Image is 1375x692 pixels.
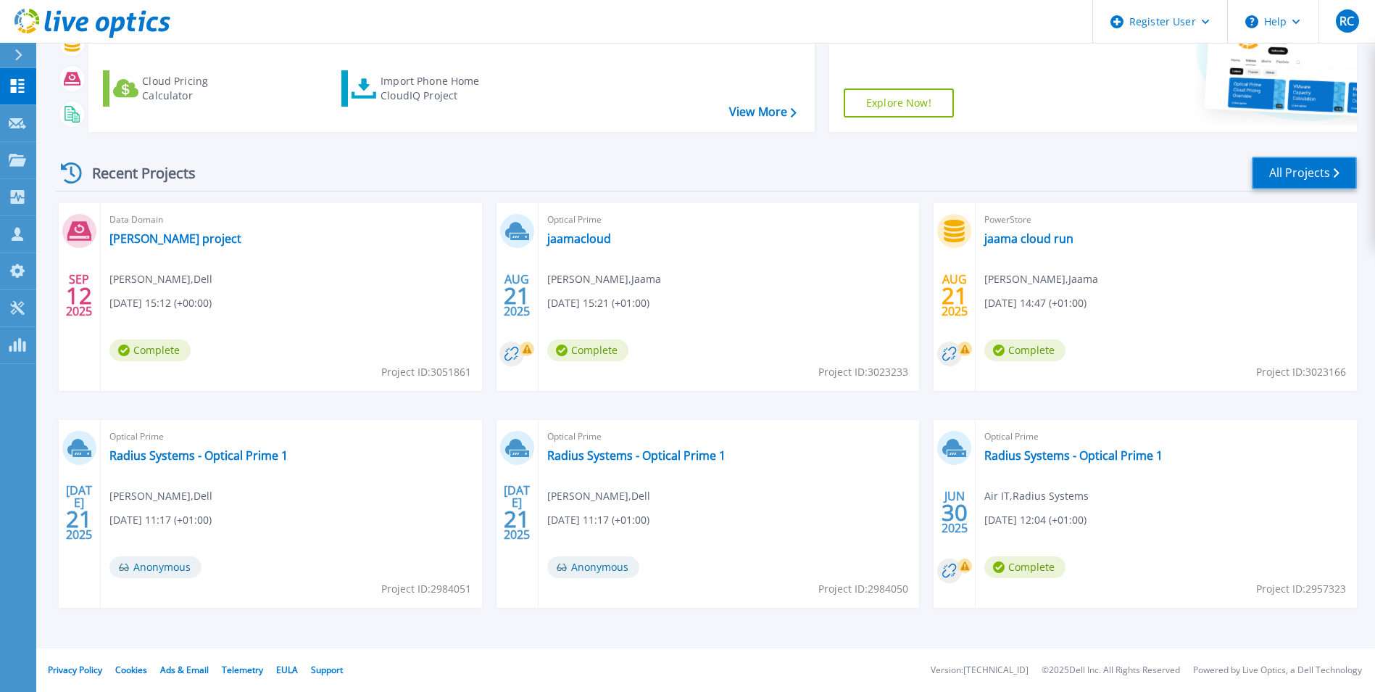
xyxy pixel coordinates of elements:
[1339,15,1354,27] span: RC
[115,664,147,676] a: Cookies
[66,513,92,525] span: 21
[109,295,212,311] span: [DATE] 15:12 (+00:00)
[504,513,530,525] span: 21
[1256,364,1346,380] span: Project ID: 3023166
[381,74,494,103] div: Import Phone Home CloudIQ Project
[941,269,968,322] div: AUG 2025
[109,271,212,287] span: [PERSON_NAME] , Dell
[1256,581,1346,597] span: Project ID: 2957323
[547,556,639,578] span: Anonymous
[547,231,611,246] a: jaamacloud
[504,289,530,302] span: 21
[547,448,726,463] a: Radius Systems - Optical Prime 1
[109,448,288,463] a: Radius Systems - Optical Prime 1
[547,512,649,528] span: [DATE] 11:17 (+01:00)
[984,339,1065,361] span: Complete
[942,506,968,519] span: 30
[984,512,1087,528] span: [DATE] 12:04 (+01:00)
[941,486,968,539] div: JUN 2025
[818,364,908,380] span: Project ID: 3023233
[109,339,191,361] span: Complete
[547,488,650,504] span: [PERSON_NAME] , Dell
[65,269,93,322] div: SEP 2025
[103,70,265,107] a: Cloud Pricing Calculator
[547,429,911,445] span: Optical Prime
[109,556,202,578] span: Anonymous
[984,231,1073,246] a: jaama cloud run
[984,212,1348,228] span: PowerStore
[48,664,102,676] a: Privacy Policy
[311,664,343,676] a: Support
[547,339,628,361] span: Complete
[984,448,1163,463] a: Radius Systems - Optical Prime 1
[818,581,908,597] span: Project ID: 2984050
[381,364,471,380] span: Project ID: 3051861
[1252,157,1357,189] a: All Projects
[381,581,471,597] span: Project ID: 2984051
[109,488,212,504] span: [PERSON_NAME] , Dell
[931,666,1029,675] li: Version: [TECHNICAL_ID]
[160,664,209,676] a: Ads & Email
[65,486,93,539] div: [DATE] 2025
[109,212,473,228] span: Data Domain
[729,105,797,119] a: View More
[984,488,1089,504] span: Air IT , Radius Systems
[109,231,241,246] a: [PERSON_NAME] project
[1193,666,1362,675] li: Powered by Live Optics, a Dell Technology
[942,289,968,302] span: 21
[222,664,263,676] a: Telemetry
[56,155,215,191] div: Recent Projects
[984,429,1348,445] span: Optical Prime
[503,486,531,539] div: [DATE] 2025
[109,429,473,445] span: Optical Prime
[547,271,661,287] span: [PERSON_NAME] , Jaama
[984,295,1087,311] span: [DATE] 14:47 (+01:00)
[1042,666,1180,675] li: © 2025 Dell Inc. All Rights Reserved
[276,664,298,676] a: EULA
[984,271,1098,287] span: [PERSON_NAME] , Jaama
[109,512,212,528] span: [DATE] 11:17 (+01:00)
[844,88,954,118] a: Explore Now!
[547,212,911,228] span: Optical Prime
[503,269,531,322] div: AUG 2025
[547,295,649,311] span: [DATE] 15:21 (+01:00)
[984,556,1065,578] span: Complete
[66,289,92,302] span: 12
[142,74,258,103] div: Cloud Pricing Calculator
